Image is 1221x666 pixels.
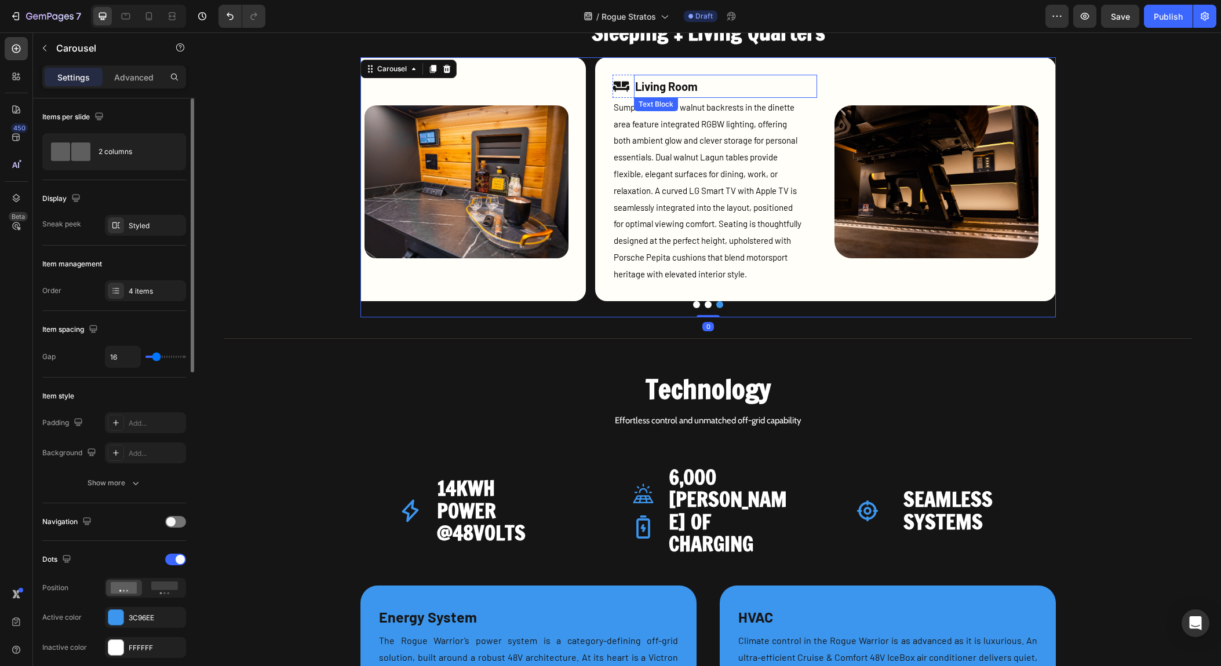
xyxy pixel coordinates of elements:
[42,642,87,653] div: Inactive color
[57,71,90,83] p: Settings
[1182,609,1209,637] div: Open Intercom Messenger
[42,286,61,296] div: Order
[129,448,183,459] div: Add...
[440,43,621,64] p: Living Room
[42,583,68,593] div: Position
[99,138,169,165] div: 2 columns
[114,71,154,83] p: Advanced
[1101,5,1139,28] button: Save
[596,10,599,23] span: /
[129,418,183,429] div: Add...
[184,576,282,593] strong: Energy System
[105,346,140,367] input: Auto
[507,290,519,299] div: 0
[543,576,578,593] strong: HVAC
[1111,12,1130,21] span: Save
[695,11,713,21] span: Draft
[418,69,606,247] span: Sumptuous black walnut backrests in the dinette area feature integrated RGBW lighting, offering b...
[88,477,141,489] div: Show more
[129,221,183,231] div: Styled
[42,391,74,401] div: Item style
[1154,10,1183,23] div: Publish
[441,67,480,77] div: Text Block
[42,552,74,568] div: Dots
[521,269,528,276] button: Dot
[11,123,28,133] div: 450
[129,643,183,653] div: FFFFFF
[42,191,83,207] div: Display
[218,5,265,28] div: Undo/Redo
[509,269,516,276] button: Dot
[169,73,373,226] img: gempages_528932383068521507-efa0fb20-b41c-4173-bc43-1eda2fee7bf2.jpg
[42,473,186,493] button: Show more
[129,613,183,623] div: 3C96EE
[42,352,56,362] div: Gap
[5,5,86,28] button: 7
[56,41,155,55] p: Carousel
[9,212,28,221] div: Beta
[180,31,214,42] div: Carousel
[1144,5,1193,28] button: Publish
[420,383,606,393] span: Effortless control and unmatched off-grid capability
[602,10,656,23] span: Rogue Stratos
[240,444,365,513] h2: 14KwH power @48Volts
[76,9,81,23] p: 7
[42,109,106,125] div: Items per slide
[42,514,94,530] div: Navigation
[42,415,85,431] div: Padding
[450,338,575,375] strong: Technology
[195,32,1221,666] iframe: Design area
[639,73,843,226] img: gempages_528932383068521507-190ef704-1998-4b84-88d6-e06690239e87.jpg
[473,433,598,524] h2: 6,000 [PERSON_NAME] of charging
[42,445,99,461] div: Background
[42,322,100,338] div: Item spacing
[42,612,82,623] div: Active color
[129,286,183,297] div: 4 items
[42,219,81,229] div: Sneak peek
[42,259,102,269] div: Item management
[707,455,832,502] h2: SEAMLESS SYSTEMS
[498,269,505,276] button: Dot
